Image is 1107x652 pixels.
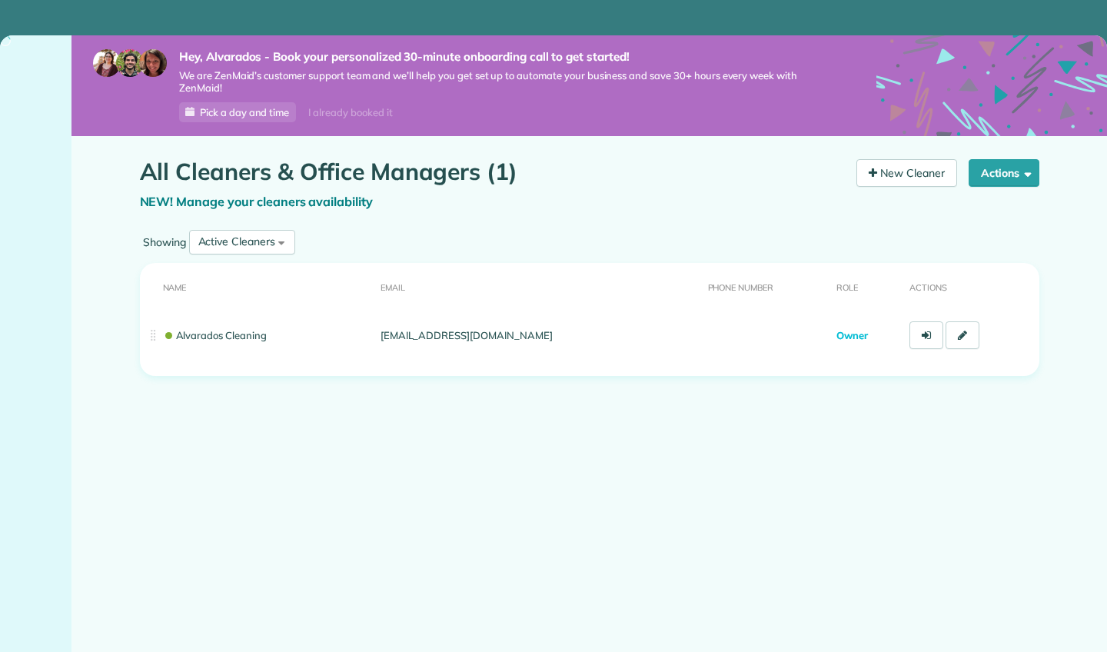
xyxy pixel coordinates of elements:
[140,194,374,209] a: NEW! Manage your cleaners availability
[702,263,831,310] th: Phone number
[116,49,144,77] img: jorge-587dff0eeaa6aab1f244e6dc62b8924c3b6ad411094392a53c71c6c4a576187d.jpg
[374,310,702,361] td: [EMAIL_ADDRESS][DOMAIN_NAME]
[836,329,868,341] span: Owner
[139,49,167,77] img: michelle-19f622bdf1676172e81f8f8fba1fb50e276960ebfe0243fe18214015130c80e4.jpg
[856,159,957,187] a: New Cleaner
[179,69,830,95] span: We are ZenMaid’s customer support team and we’ll help you get set up to automate your business an...
[140,263,374,310] th: Name
[163,329,267,341] a: Alvarados Cleaning
[830,263,903,310] th: Role
[179,49,830,65] strong: Hey, Alvarados - Book your personalized 30-minute onboarding call to get started!
[93,49,121,77] img: maria-72a9807cf96188c08ef61303f053569d2e2a8a1cde33d635c8a3ac13582a053d.jpg
[179,102,296,122] a: Pick a day and time
[198,234,275,250] div: Active Cleaners
[200,106,289,118] span: Pick a day and time
[140,235,189,250] label: Showing
[969,159,1039,187] button: Actions
[374,263,702,310] th: Email
[299,103,401,122] div: I already booked it
[903,263,1039,310] th: Actions
[140,159,846,185] h1: All Cleaners & Office Managers (1)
